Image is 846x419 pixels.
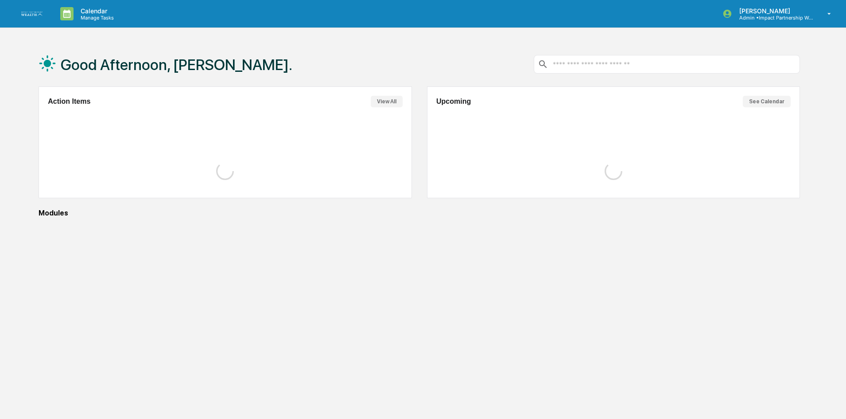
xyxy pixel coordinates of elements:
[436,98,471,106] h2: Upcoming
[743,96,791,107] button: See Calendar
[732,7,815,15] p: [PERSON_NAME]
[39,209,800,217] div: Modules
[61,56,292,74] h1: Good Afternoon, [PERSON_NAME].
[74,7,118,15] p: Calendar
[48,98,90,106] h2: Action Items
[371,96,403,107] button: View All
[21,12,43,16] img: logo
[74,15,118,21] p: Manage Tasks
[732,15,815,21] p: Admin • Impact Partnership Wealth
